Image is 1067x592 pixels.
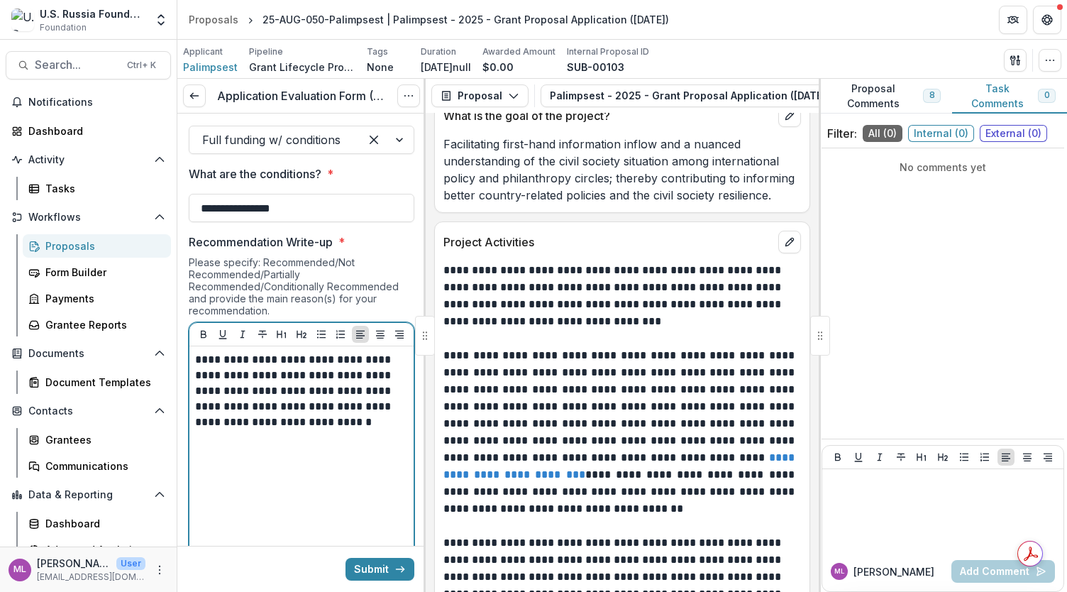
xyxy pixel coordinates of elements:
[397,84,420,107] button: Options
[23,454,171,478] a: Communications
[929,90,934,100] span: 8
[40,21,87,34] span: Foundation
[183,9,244,30] a: Proposals
[951,560,1055,583] button: Add Comment
[908,125,974,142] span: Internal ( 0 )
[913,449,930,466] button: Heading 1
[431,84,529,107] button: Proposal
[1033,6,1061,34] button: Get Help
[37,571,145,583] p: [EMAIL_ADDRESS][DOMAIN_NAME]
[23,512,171,535] a: Dashboard
[45,542,160,557] div: Advanced Analytics
[183,60,238,75] a: Palimpsest
[28,124,160,138] div: Dashboard
[853,564,934,579] p: [PERSON_NAME]
[421,45,456,58] p: Duration
[863,125,902,142] span: All ( 0 )
[363,128,385,151] div: Clear selected options
[6,483,171,506] button: Open Data & Reporting
[871,449,888,466] button: Italicize
[183,9,675,30] nav: breadcrumb
[367,45,388,58] p: Tags
[13,565,26,574] div: Maria Lvova
[372,326,389,343] button: Align Center
[195,326,212,343] button: Bold
[482,60,514,75] p: $0.00
[332,326,349,343] button: Ordered List
[367,60,394,75] p: None
[956,449,973,466] button: Bullet List
[45,239,160,253] div: Proposals
[254,326,271,343] button: Strike
[23,428,171,451] a: Grantees
[28,405,148,417] span: Contacts
[37,556,111,571] p: [PERSON_NAME]
[183,45,223,58] p: Applicant
[23,538,171,561] a: Advanced Analytics
[293,326,310,343] button: Heading 2
[6,51,171,80] button: Search...
[1019,449,1036,466] button: Align Center
[45,265,160,280] div: Form Builder
[217,89,386,103] h3: Application Evaluation Form (Internal)
[819,79,952,114] button: Proposal Comments
[214,326,231,343] button: Underline
[778,231,801,253] button: edit
[28,212,148,224] span: Workflows
[124,57,159,73] div: Ctrl + K
[45,181,160,196] div: Tasks
[35,58,118,72] span: Search...
[151,561,168,579] button: More
[1044,90,1049,100] span: 0
[28,97,165,109] span: Notifications
[352,326,369,343] button: Align Left
[997,449,1015,466] button: Align Left
[567,45,649,58] p: Internal Proposal ID
[850,449,867,466] button: Underline
[6,400,171,422] button: Open Contacts
[976,449,993,466] button: Ordered List
[482,45,555,58] p: Awarded Amount
[273,326,290,343] button: Heading 1
[345,558,414,581] button: Submit
[45,516,160,531] div: Dashboard
[567,60,624,75] p: SUB-00103
[45,291,160,306] div: Payments
[249,45,283,58] p: Pipeline
[189,165,321,182] p: What are the conditions?
[234,326,251,343] button: Italicize
[313,326,330,343] button: Bullet List
[116,557,145,570] p: User
[23,177,171,200] a: Tasks
[1039,449,1056,466] button: Align Right
[23,371,171,394] a: Document Templates
[45,459,160,473] div: Communications
[151,6,171,34] button: Open entity switcher
[6,148,171,171] button: Open Activity
[892,449,910,466] button: Strike
[980,125,1047,142] span: External ( 0 )
[6,206,171,229] button: Open Workflows
[189,256,414,322] div: Please specify: Recommended/Not Recommended/Partially Recommended/Conditionally Recommended and p...
[28,348,148,360] span: Documents
[443,107,773,124] p: What is the goal of the project?
[23,313,171,336] a: Grantee Reports
[40,6,145,21] div: U.S. Russia Foundation
[28,489,148,501] span: Data & Reporting
[262,12,669,27] div: 25-AUG-050-Palimpsest | Palimpsest - 2025 - Grant Proposal Application ([DATE])
[829,449,846,466] button: Bold
[45,375,160,390] div: Document Templates
[834,568,845,575] div: Maria Lvova
[934,449,951,466] button: Heading 2
[23,261,171,284] a: Form Builder
[827,160,1058,175] p: No comments yet
[827,125,857,142] p: Filter:
[6,91,171,114] button: Notifications
[189,12,238,27] div: Proposals
[541,84,873,107] button: Palimpsest - 2025 - Grant Proposal Application ([DATE])
[189,234,333,251] p: Recommendation Write-up
[23,287,171,310] a: Payments
[443,136,801,204] p: Facilitating first-hand information inflow and a nuanced understanding of the civil society situa...
[23,234,171,258] a: Proposals
[11,9,34,31] img: U.S. Russia Foundation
